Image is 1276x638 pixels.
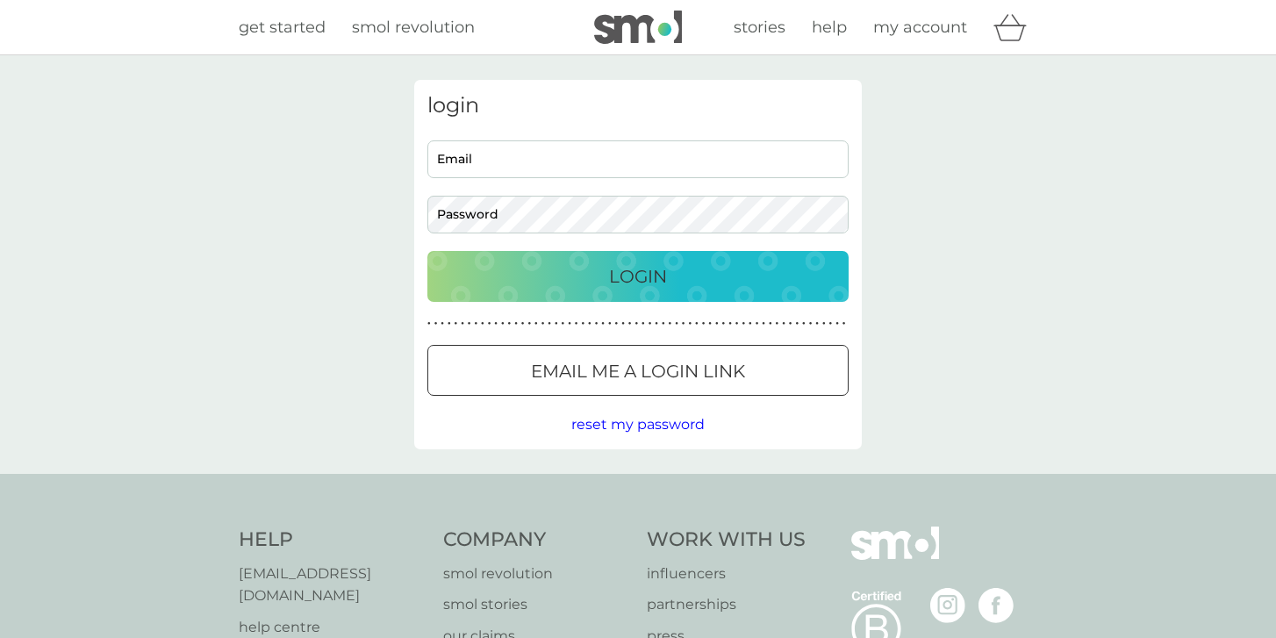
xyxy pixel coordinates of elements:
p: ● [501,319,505,328]
p: ● [722,319,726,328]
a: get started [239,15,326,40]
p: ● [568,319,571,328]
p: ● [809,319,813,328]
p: Login [609,262,667,290]
span: help [812,18,847,37]
a: smol revolution [352,15,475,40]
p: ● [621,319,625,328]
img: smol [594,11,682,44]
p: ● [601,319,605,328]
p: ● [562,319,565,328]
p: ● [642,319,645,328]
a: stories [734,15,785,40]
span: get started [239,18,326,37]
p: ● [508,319,512,328]
p: ● [742,319,745,328]
p: ● [756,319,759,328]
p: ● [474,319,477,328]
span: stories [734,18,785,37]
p: ● [688,319,692,328]
p: ● [548,319,551,328]
p: ● [789,319,792,328]
p: Email me a login link [531,357,745,385]
p: ● [762,319,765,328]
p: ● [634,319,638,328]
p: ● [715,319,719,328]
p: ● [655,319,658,328]
p: ● [682,319,685,328]
p: ● [461,319,464,328]
a: smol stories [443,593,630,616]
img: smol [851,527,939,586]
span: my account [873,18,967,37]
p: ● [615,319,619,328]
p: ● [628,319,632,328]
p: ● [749,319,752,328]
h3: login [427,93,849,118]
p: ● [835,319,839,328]
p: ● [595,319,599,328]
p: ● [468,319,471,328]
button: Login [427,251,849,302]
p: ● [527,319,531,328]
p: ● [795,319,799,328]
a: my account [873,15,967,40]
p: ● [448,319,451,328]
p: ● [662,319,665,328]
p: ● [728,319,732,328]
p: ● [782,319,785,328]
p: ● [555,319,558,328]
p: ● [575,319,578,328]
p: ● [769,319,772,328]
p: ● [842,319,846,328]
p: ● [776,319,779,328]
h4: Company [443,527,630,554]
p: ● [702,319,706,328]
p: ● [434,319,438,328]
a: [EMAIL_ADDRESS][DOMAIN_NAME] [239,563,426,607]
p: ● [534,319,538,328]
button: Email me a login link [427,345,849,396]
p: ● [829,319,833,328]
a: help [812,15,847,40]
p: ● [441,319,444,328]
h4: Help [239,527,426,554]
img: visit the smol Facebook page [979,588,1014,623]
p: ● [649,319,652,328]
a: smol revolution [443,563,630,585]
p: ● [675,319,678,328]
p: ● [481,319,484,328]
p: ● [427,319,431,328]
p: ● [494,319,498,328]
span: smol revolution [352,18,475,37]
a: influencers [647,563,806,585]
button: reset my password [571,413,705,436]
p: ● [822,319,826,328]
p: ● [735,319,739,328]
p: ● [521,319,525,328]
p: ● [588,319,591,328]
p: ● [802,319,806,328]
h4: Work With Us [647,527,806,554]
p: ● [815,319,819,328]
p: ● [514,319,518,328]
p: ● [541,319,545,328]
a: partnerships [647,593,806,616]
p: ● [455,319,458,328]
p: ● [708,319,712,328]
p: ● [488,319,491,328]
img: visit the smol Instagram page [930,588,965,623]
p: ● [695,319,699,328]
div: basket [993,10,1037,45]
p: ● [581,319,584,328]
p: ● [669,319,672,328]
p: ● [608,319,612,328]
span: reset my password [571,416,705,433]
